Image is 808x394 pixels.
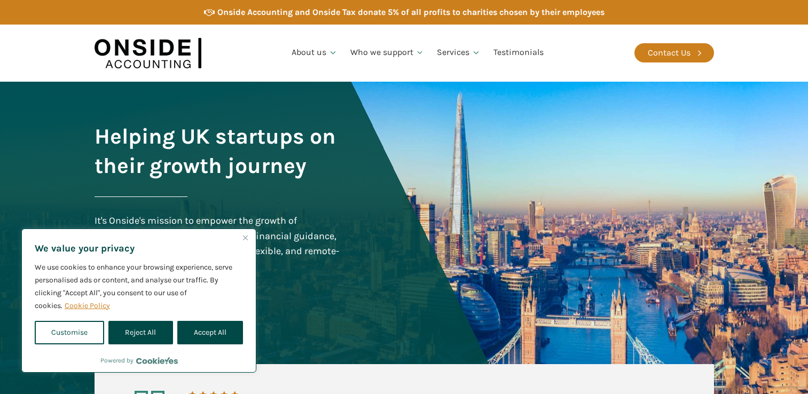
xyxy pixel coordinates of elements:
button: Accept All [177,321,243,344]
div: Powered by [100,355,178,366]
h1: Helping UK startups on their growth journey [95,122,342,180]
img: Onside Accounting [95,33,201,74]
button: Customise [35,321,104,344]
a: Who we support [344,35,431,71]
a: Testimonials [487,35,550,71]
p: We value your privacy [35,242,243,255]
div: It's Onside's mission to empower the growth of technology startups through expert financial guida... [95,213,342,274]
div: Onside Accounting and Onside Tax donate 5% of all profits to charities chosen by their employees [217,5,605,19]
div: Contact Us [648,46,691,60]
button: Reject All [108,321,172,344]
button: Close [239,231,252,244]
a: Visit CookieYes website [136,357,178,364]
a: Contact Us [634,43,714,62]
a: Cookie Policy [64,301,111,311]
div: We value your privacy [21,228,256,373]
a: About us [285,35,344,71]
a: Services [430,35,487,71]
p: We use cookies to enhance your browsing experience, serve personalised ads or content, and analys... [35,261,243,312]
img: Close [243,235,248,240]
